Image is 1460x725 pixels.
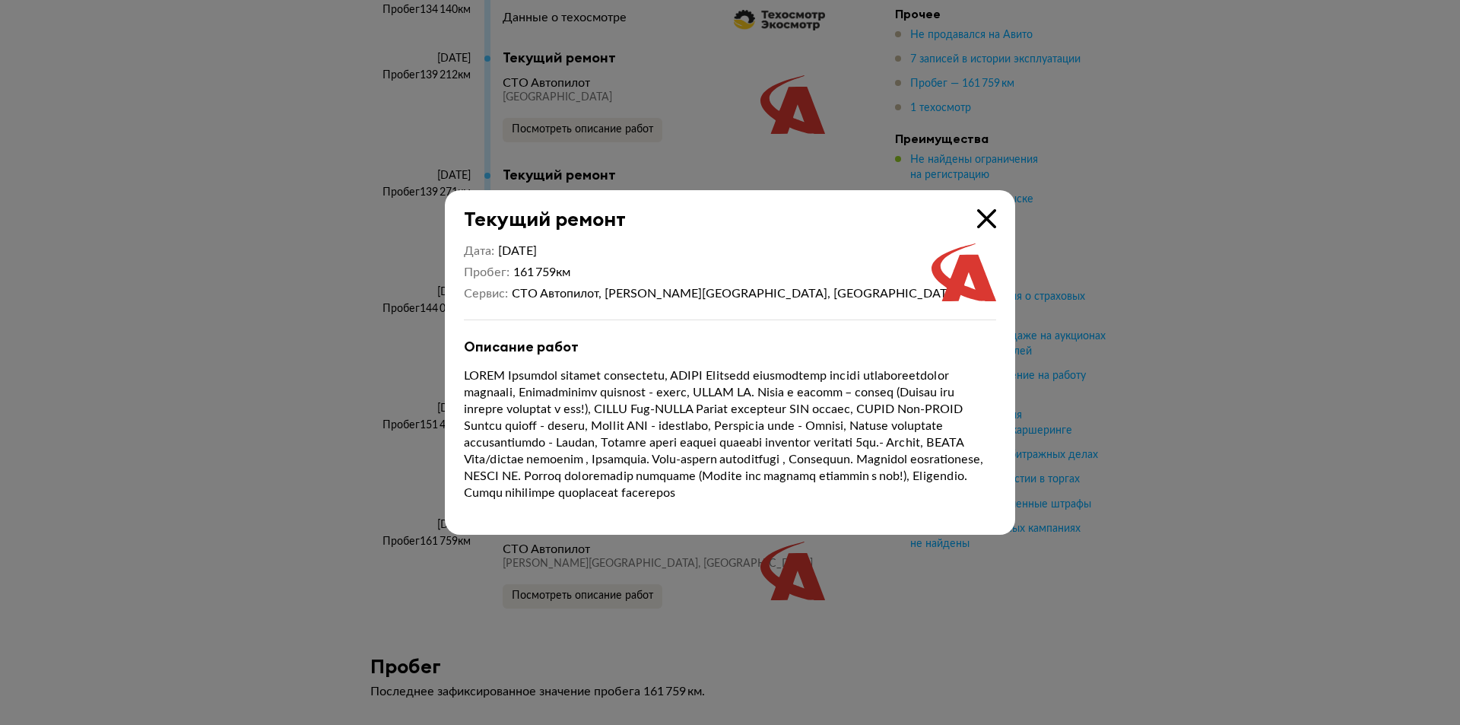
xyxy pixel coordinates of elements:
[464,367,996,501] p: LOREM Ipsumdol sitamet consectetu, ADIPI Elitsedd eiusmodtemp incidi utlaboreetdolor magnaali, En...
[498,243,959,259] div: [DATE]
[932,243,996,302] img: logo
[464,243,494,259] dt: Дата
[512,286,959,301] div: СТО Автопилот, [PERSON_NAME][GEOGRAPHIC_DATA], [GEOGRAPHIC_DATA]
[464,286,508,301] dt: Сервис
[464,339,996,355] div: Описание работ
[513,265,959,280] div: 161 759 км
[445,190,996,231] div: Текущий ремонт
[464,265,509,280] dt: Пробег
